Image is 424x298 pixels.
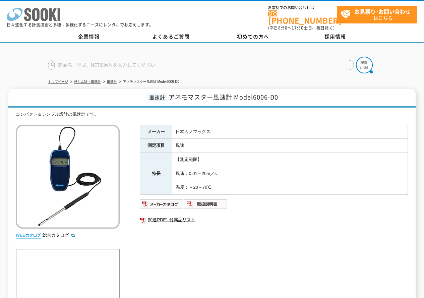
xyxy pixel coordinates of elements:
[118,78,179,85] li: アネモマスター風速計 Model6006-D0
[184,203,228,208] a: 取扱説明書
[140,203,184,208] a: メーカーカタログ
[74,80,101,83] a: 粉じん計・風速計
[294,32,376,42] a: 採用情報
[16,111,408,118] div: コンパクト＆シンプル設計の風速計です。
[16,232,41,239] img: webカタログ
[278,25,288,31] span: 8:50
[268,10,337,24] a: [PHONE_NUMBER]
[16,125,120,229] img: アネモマスター風速計 Model6006-D0
[130,32,212,42] a: よくあるご質問
[354,7,411,15] strong: お見積り･お問い合わせ
[140,199,184,210] img: メーカーカタログ
[48,32,130,42] a: 企業情報
[169,93,278,102] span: アネモマスター風速計 Model6006-D0
[237,33,269,40] span: 初めての方へ
[212,32,294,42] a: 初めての方へ
[172,139,408,153] td: 風速
[172,125,408,139] td: 日本カノマックス
[140,216,408,224] a: 関連PDF1 付属品リスト
[184,199,228,210] img: 取扱説明書
[140,125,172,139] th: メーカー
[48,80,68,83] a: トップページ
[107,80,117,83] a: 風速計
[341,6,417,23] span: はこちら
[140,139,172,153] th: 測定項目
[268,25,335,31] span: (平日 ～ 土日、祝日除く)
[147,94,167,101] span: 風速計
[43,233,75,238] a: 総合カタログ
[7,23,154,27] p: 日々進化する計測技術と多種・多様化するニーズにレンタルでお応えします。
[356,57,373,73] img: btn_search.png
[48,60,354,70] input: 商品名、型式、NETIS番号を入力してください
[140,153,172,195] th: 特長
[172,153,408,195] td: 【測定範囲】 風速：0.01～20m／s 温度：－20～70℃
[337,6,417,23] a: お見積り･お問い合わせはこちら
[292,25,304,31] span: 17:30
[268,6,337,10] span: お電話でのお問い合わせは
